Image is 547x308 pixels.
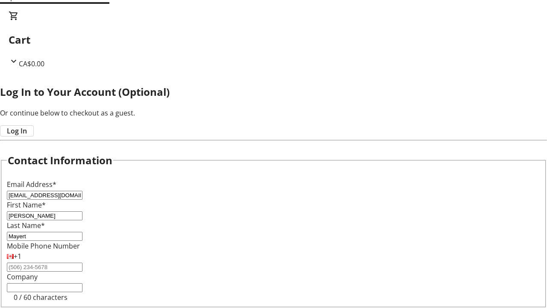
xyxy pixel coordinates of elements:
h2: Contact Information [8,153,112,168]
input: (506) 234-5678 [7,263,82,272]
span: CA$0.00 [19,59,44,68]
label: Email Address* [7,180,56,189]
label: Company [7,272,38,281]
h2: Cart [9,32,538,47]
div: CartCA$0.00 [9,11,538,69]
label: First Name* [7,200,46,210]
tr-character-limit: 0 / 60 characters [14,293,68,302]
label: Mobile Phone Number [7,241,80,251]
span: Log In [7,126,27,136]
label: Last Name* [7,221,45,230]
